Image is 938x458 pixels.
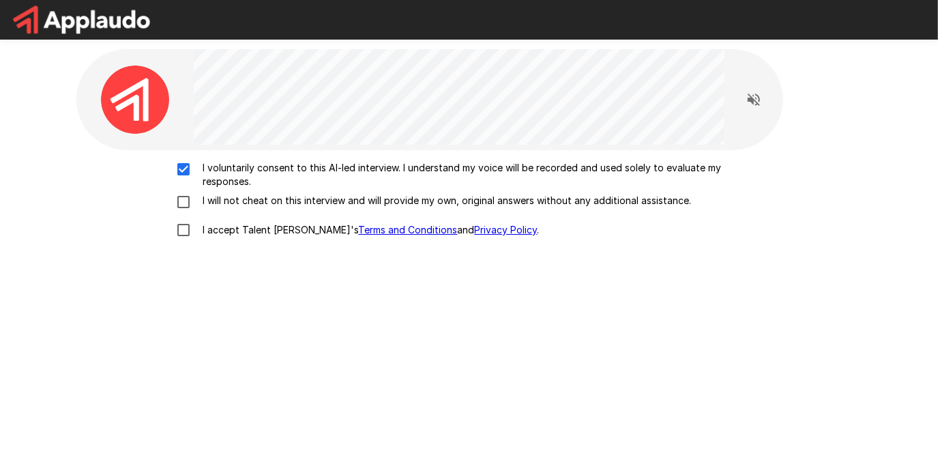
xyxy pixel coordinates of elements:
a: Privacy Policy [475,224,538,235]
p: I will not cheat on this interview and will provide my own, original answers without any addition... [198,194,692,207]
button: Read questions aloud [740,86,767,113]
p: I accept Talent [PERSON_NAME]'s and . [198,223,540,237]
img: applaudo_avatar.png [101,66,169,134]
a: Terms and Conditions [359,224,458,235]
p: I voluntarily consent to this AI-led interview. I understand my voice will be recorded and used s... [198,161,770,188]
